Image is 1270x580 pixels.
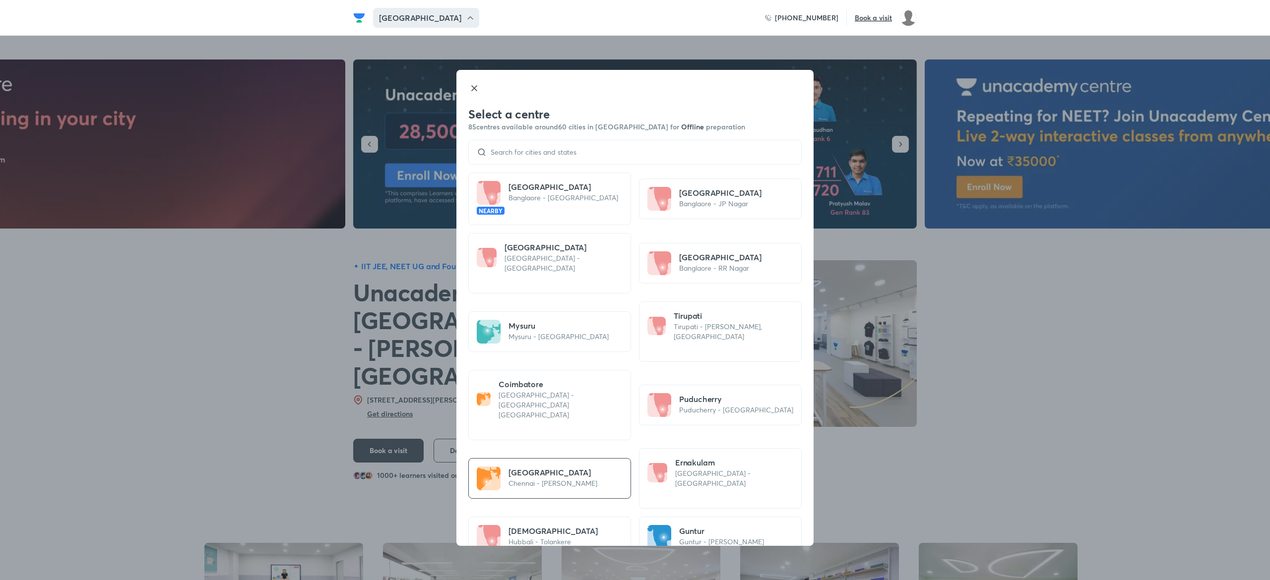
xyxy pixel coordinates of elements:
img: city-icon [477,392,491,406]
p: Mysuru - [GEOGRAPHIC_DATA] [508,332,609,342]
p: [GEOGRAPHIC_DATA] - [GEOGRAPHIC_DATA] [505,253,627,273]
a: Company Logo [353,12,369,24]
img: city-icon [477,248,497,268]
p: [GEOGRAPHIC_DATA] - [GEOGRAPHIC_DATA] [675,468,797,488]
h5: Tirupati [674,310,797,322]
h5: Coimbatore [499,378,627,390]
p: Chennai - [PERSON_NAME] [508,478,597,488]
h3: Select a centre [468,106,802,122]
img: city-icon [647,251,671,275]
p: Banglaore - RR Nagar [679,263,762,273]
p: Tirupati - [PERSON_NAME], [GEOGRAPHIC_DATA] [674,322,797,342]
p: Banglaore - JP Nagar [679,199,762,209]
h5: Puducherry [679,393,793,405]
h6: NEARBY [477,207,505,215]
h5: [GEOGRAPHIC_DATA] [505,241,627,253]
h5: Mysuru [508,320,609,332]
img: Company Logo [353,12,365,24]
span: Offline [681,122,706,131]
p: Guntur - [PERSON_NAME] [679,537,764,547]
h5: Ernakulam [675,457,797,468]
img: city-icon [477,466,501,490]
h6: Book a visit [855,13,892,23]
img: city-icon [477,320,501,344]
h5: Guntur [679,525,764,537]
h6: [PHONE_NUMBER] [775,13,838,23]
h5: [GEOGRAPHIC_DATA] [679,251,762,263]
h5: [GEOGRAPHIC_DATA] [508,466,597,478]
img: city-icon [647,463,667,483]
p: Puducherry - [GEOGRAPHIC_DATA] [679,405,793,415]
img: Manasa M [900,9,917,26]
input: Search for cities and states [487,148,793,156]
h6: 85 centres available around 60 cities in [GEOGRAPHIC_DATA] for preparation [468,122,802,132]
img: city-icon [647,187,671,211]
img: city-icon [647,317,666,335]
img: city-icon [477,525,501,549]
p: Hubbali - Tolankere [508,537,598,547]
p: Banglaore - [GEOGRAPHIC_DATA] [508,193,618,203]
h5: [DEMOGRAPHIC_DATA] [508,525,598,537]
h5: [GEOGRAPHIC_DATA] [508,181,618,193]
p: [GEOGRAPHIC_DATA] - [GEOGRAPHIC_DATA] [GEOGRAPHIC_DATA] [499,390,627,420]
img: city-icon [647,525,671,549]
img: city-icon [477,181,501,205]
a: [PHONE_NUMBER] [765,13,838,23]
h5: [GEOGRAPHIC_DATA] [679,187,762,199]
img: city-icon [647,393,671,417]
